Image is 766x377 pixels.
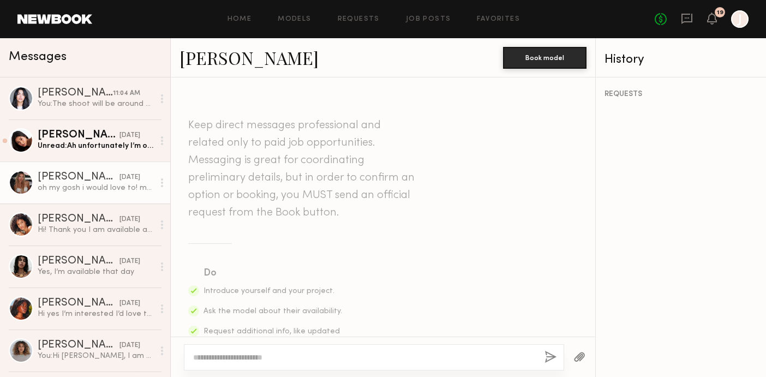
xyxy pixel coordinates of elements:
a: Home [228,16,252,23]
div: [PERSON_NAME] [38,340,119,351]
div: [DATE] [119,340,140,351]
div: Yes, I’m available that day [38,267,154,277]
span: Ask the model about their availability. [204,308,342,315]
div: oh my gosh i would love to! my friend [PERSON_NAME] just collabed with you guys! [38,183,154,193]
div: You: Hi [PERSON_NAME], I am currently looking for a model to shoot social media content [DATE][DA... [38,351,154,361]
div: [DATE] [119,172,140,183]
div: 11:04 AM [113,88,140,99]
div: [DATE] [119,256,140,267]
div: REQUESTS [605,91,757,98]
a: Favorites [477,16,520,23]
span: Messages [9,51,67,63]
div: [PERSON_NAME] [38,130,119,141]
div: [DATE] [119,214,140,225]
div: Hi yes I’m interested I’d love to hear more [38,309,154,319]
a: Book model [503,52,587,62]
button: Book model [503,47,587,69]
div: [DATE] [119,130,140,141]
div: [DATE] [119,298,140,309]
a: Job Posts [406,16,451,23]
div: [PERSON_NAME] [38,256,119,267]
div: History [605,53,757,66]
header: Keep direct messages professional and related only to paid job opportunities. Messaging is great ... [188,117,417,222]
div: [PERSON_NAME] [38,298,119,309]
div: 19 [717,10,723,16]
a: J [731,10,749,28]
div: Do [204,266,343,281]
div: Hi! Thank you I am available and would love to be considered for social shoot. Will stay tuned - ... [38,225,154,235]
a: [PERSON_NAME] [179,46,319,69]
div: You: The shoot will be around 3 hours and will be around the [GEOGRAPHIC_DATA][PERSON_NAME] area.... [38,99,154,109]
div: [PERSON_NAME] [38,88,113,99]
span: Request additional info, like updated digitals, relevant experience, other skills, etc. [204,328,340,358]
a: Models [278,16,311,23]
div: [PERSON_NAME] [38,172,119,183]
div: [PERSON_NAME] [38,214,119,225]
span: Introduce yourself and your project. [204,288,334,295]
a: Requests [338,16,380,23]
div: Unread: Ah unfortunately I’m out of town and wouldn’t be able to make it for a shoot [DATE], I’m ... [38,141,154,151]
